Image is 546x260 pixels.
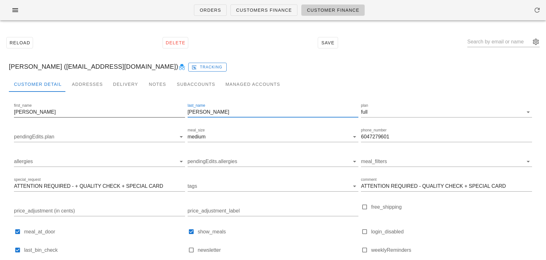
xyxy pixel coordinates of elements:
[371,229,532,235] label: login_disabled
[236,8,292,13] span: Customers Finance
[14,177,41,182] label: special_request
[198,247,359,253] label: newsletter
[188,132,359,142] div: meal_sizemedium
[165,40,185,45] span: Delete
[14,132,185,142] div: pendingEdits.plan
[9,77,67,92] div: Customer Detail
[14,156,185,167] div: allergies
[194,4,227,16] a: Orders
[371,204,532,210] label: free_shipping
[4,56,542,77] div: [PERSON_NAME] ([EMAIL_ADDRESS][DOMAIN_NAME])
[307,8,359,13] span: Customer Finance
[188,156,359,167] div: pendingEdits.allergies
[361,156,532,167] div: meal_filters
[6,37,33,48] button: Reload
[532,38,540,46] button: appended action
[371,247,532,253] label: weeklyReminders
[361,103,368,108] label: plan
[188,103,205,108] label: last_name
[188,181,359,191] div: tags
[24,247,185,253] label: last_bin_check
[361,109,367,115] div: full
[199,8,221,13] span: Orders
[143,77,172,92] div: Notes
[361,177,376,182] label: comment
[188,128,205,133] label: meal_size
[172,77,220,92] div: Subaccounts
[361,107,532,117] div: planfull
[67,77,108,92] div: Addresses
[188,63,227,72] button: Tracking
[220,77,285,92] div: Managed Accounts
[361,128,387,133] label: phone_number
[318,37,338,48] button: Save
[301,4,365,16] a: Customer Finance
[188,61,227,72] a: Tracking
[321,40,335,45] span: Save
[14,103,32,108] label: first_name
[230,4,297,16] a: Customers Finance
[198,229,359,235] label: show_meals
[467,37,531,47] input: Search by email or name
[193,64,223,70] span: Tracking
[108,77,143,92] div: Delivery
[163,37,188,48] button: Delete
[188,134,206,140] div: medium
[24,229,185,235] label: meal_at_door
[9,40,30,45] span: Reload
